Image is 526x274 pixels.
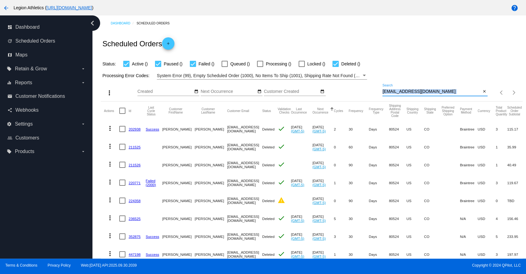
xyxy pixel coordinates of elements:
[291,218,304,222] a: (GMT-5)
[227,227,262,245] mat-cell: [EMAIL_ADDRESS][DOMAIN_NAME]
[511,4,518,12] mat-icon: help
[278,102,291,120] mat-header-cell: Validation Checks
[291,129,304,133] a: (GMT-5)
[128,235,141,239] a: 352875
[312,156,334,174] mat-cell: [DATE]
[495,120,507,138] mat-cell: 3
[389,192,406,210] mat-cell: 80524
[102,37,174,50] h2: Scheduled Orders
[137,19,175,28] a: Scheduled Orders
[15,107,39,113] span: Webhooks
[406,227,424,245] mat-cell: US
[291,120,312,138] mat-cell: [DATE]
[478,210,496,227] mat-cell: USD
[15,24,39,30] span: Dashboard
[102,61,116,66] span: Status:
[262,163,275,167] span: Deleted
[128,127,141,131] a: 202938
[291,174,312,192] mat-cell: [DATE]
[5,263,37,268] a: Terms & Conditions
[312,147,326,151] a: (GMT-5)
[369,156,389,174] mat-cell: Days
[195,120,227,138] mat-cell: [PERSON_NAME]
[312,201,326,205] a: (GMT-5)
[312,174,334,192] mat-cell: [DATE]
[349,227,369,245] mat-cell: 30
[15,38,55,44] span: Scheduled Orders
[389,210,406,227] mat-cell: 80524
[7,25,12,30] i: dashboard
[106,125,114,132] mat-icon: more_vert
[349,109,363,113] button: Change sorting for Frequency
[349,174,369,192] mat-cell: 30
[278,161,285,168] mat-icon: check
[14,5,93,10] span: Legion Athletics ( )
[406,120,424,138] mat-cell: US
[369,245,389,263] mat-cell: Days
[312,245,334,263] mat-cell: [DATE]
[7,80,12,85] i: equalizer
[382,89,481,94] input: Search
[195,210,227,227] mat-cell: [PERSON_NAME]
[128,252,141,256] a: 447198
[369,107,383,114] button: Change sorting for FrequencyType
[460,138,477,156] mat-cell: Braintree
[478,138,496,156] mat-cell: USD
[460,107,472,114] button: Change sorting for PaymentMethod.Type
[162,174,194,192] mat-cell: [PERSON_NAME]
[478,120,496,138] mat-cell: USD
[15,149,34,154] span: Products
[478,192,496,210] mat-cell: USD
[198,60,214,68] span: Failed ()
[81,263,137,268] a: Web:[DATE] API:2025.09.30.2039
[478,156,496,174] mat-cell: USD
[424,138,442,156] mat-cell: CO
[291,107,307,114] button: Change sorting for LastOccurrenceUtc
[230,60,250,68] span: Queued ()
[460,120,477,138] mat-cell: Braintree
[262,181,275,185] span: Deleted
[334,109,343,113] button: Change sorting for Cycles
[442,106,455,116] button: Change sorting for PreferredShippingOption
[146,106,157,116] button: Change sorting for LastProcessingCycleId
[106,250,114,257] mat-icon: more_vert
[268,263,521,268] span: Copyright © 2024 QPilot, LLC
[495,227,507,245] mat-cell: 5
[460,174,477,192] mat-cell: Braintree
[15,80,32,85] span: Reports
[48,263,71,268] a: Privacy Policy
[7,122,12,127] i: settings
[389,138,406,156] mat-cell: 80524
[128,145,141,149] a: 211525
[369,192,389,210] mat-cell: Days
[106,89,113,97] mat-icon: more_vert
[106,178,114,186] mat-icon: more_vert
[291,236,304,240] a: (GMT-5)
[424,156,442,174] mat-cell: CO
[15,52,27,58] span: Maps
[165,41,172,49] mat-icon: add
[264,89,319,94] input: Customer Created
[406,210,424,227] mat-cell: US
[349,156,369,174] mat-cell: 90
[262,109,271,113] button: Change sorting for Status
[7,135,12,140] i: people_outline
[227,210,262,227] mat-cell: [EMAIL_ADDRESS][DOMAIN_NAME]
[146,179,156,183] a: Failed
[106,160,114,168] mat-icon: more_vert
[312,254,326,258] a: (GMT-5)
[106,196,114,204] mat-icon: more_vert
[406,192,424,210] mat-cell: US
[312,210,334,227] mat-cell: [DATE]
[128,109,131,113] button: Change sorting for Id
[369,174,389,192] mat-cell: Days
[106,232,114,239] mat-icon: more_vert
[482,89,486,94] mat-icon: close
[349,245,369,263] mat-cell: 30
[406,245,424,263] mat-cell: US
[7,66,12,71] i: local_offer
[460,192,477,210] mat-cell: Braintree
[47,5,92,10] a: [URL][DOMAIN_NAME]
[495,102,507,120] mat-header-cell: Total Product Quantity
[389,174,406,192] mat-cell: 80524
